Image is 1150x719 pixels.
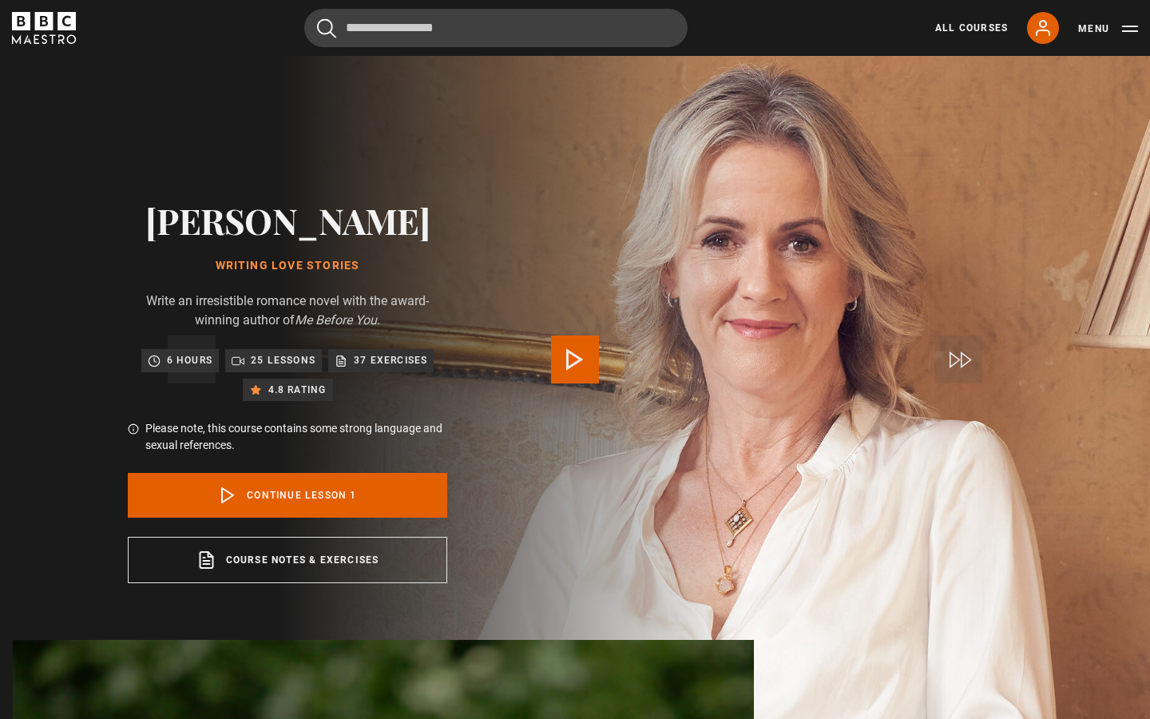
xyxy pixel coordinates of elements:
a: Course notes & exercises [128,537,447,583]
a: All Courses [935,21,1008,35]
h2: [PERSON_NAME] [128,200,447,240]
p: 25 lessons [251,352,315,368]
svg: BBC Maestro [12,12,76,44]
i: Me Before You [295,312,377,328]
p: Write an irresistible romance novel with the award-winning author of . [128,292,447,330]
h1: Writing Love Stories [128,260,447,272]
button: Submit the search query [317,18,336,38]
p: 37 exercises [354,352,427,368]
p: 6 hours [167,352,212,368]
input: Search [304,9,688,47]
button: Toggle navigation [1078,21,1138,37]
p: 4.8 rating [268,382,327,398]
p: Please note, this course contains some strong language and sexual references. [145,420,447,454]
a: Continue lesson 1 [128,473,447,518]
